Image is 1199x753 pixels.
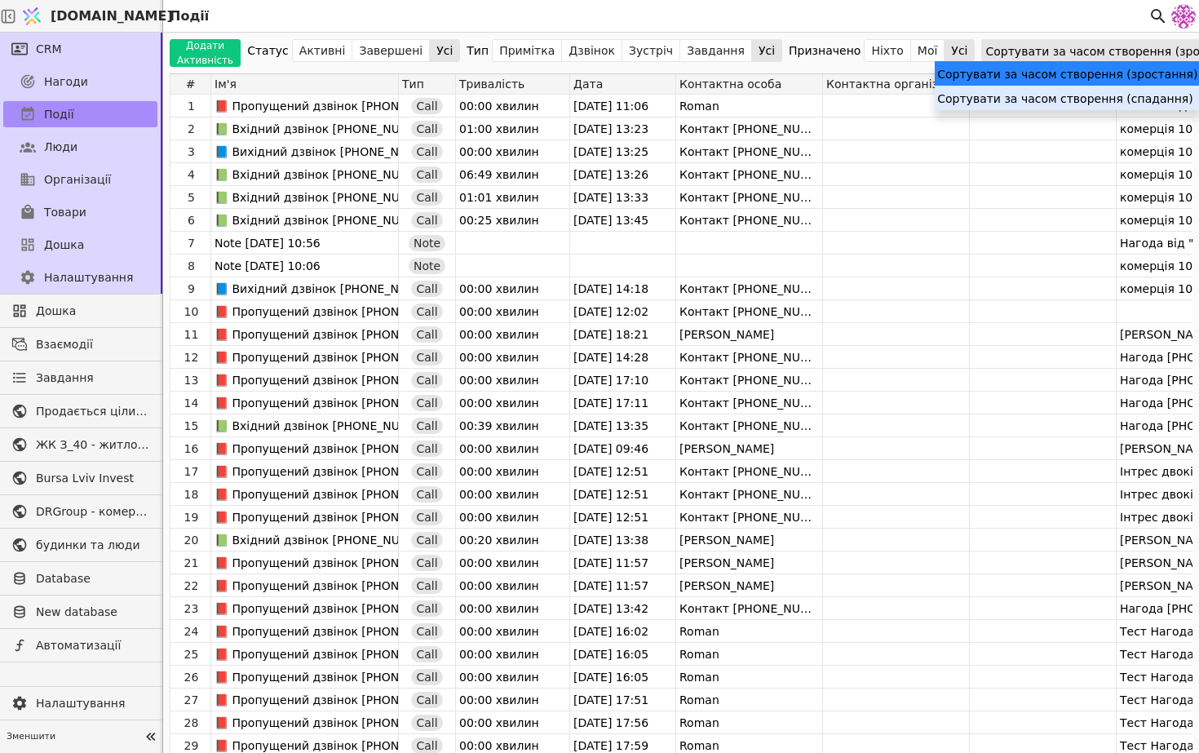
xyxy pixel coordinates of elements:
[570,346,675,369] div: [DATE] 14:28
[456,95,569,117] div: 00:00 хвилин
[172,117,210,140] div: 2
[7,730,139,744] span: Зменшити
[456,574,569,597] div: 00:00 хвилин
[172,369,210,392] div: 13
[416,418,437,434] span: Call
[456,711,569,734] div: 00:00 хвилин
[752,39,781,62] button: Усі
[3,166,157,193] a: Організації
[416,98,437,114] span: Call
[467,39,489,62] div: Тип
[676,414,822,437] div: Контакт [PHONE_NUMBER]
[416,189,437,206] span: Call
[570,506,675,529] div: [DATE] 12:51
[215,277,398,299] div: 📘 Вихідний дзвінок [PHONE_NUMBER]
[215,620,398,642] div: 📕 Пропущений дзвінок [PHONE_NUMBER]
[416,486,437,503] span: Call
[3,331,157,357] a: Взаємодії
[622,39,680,62] button: Зустріч
[3,134,157,160] a: Люди
[172,186,210,209] div: 5
[20,1,44,32] img: Logo
[416,578,437,594] span: Call
[456,551,569,574] div: 00:00 хвилин
[172,95,210,117] div: 1
[570,643,675,666] div: [DATE] 16:05
[172,597,210,620] div: 23
[3,69,157,95] a: Нагоди
[570,460,675,483] div: [DATE] 12:51
[676,346,822,369] div: Контакт [PHONE_NUMBER]
[570,529,675,551] div: [DATE] 13:38
[416,669,437,685] span: Call
[215,78,237,91] span: Ім'я
[676,300,822,323] div: Контакт [PHONE_NUMBER]
[3,232,157,258] a: Дошка
[570,574,675,597] div: [DATE] 11:57
[3,398,157,424] a: Продається цілий будинок [PERSON_NAME] нерухомість
[570,117,675,140] div: [DATE] 13:23
[44,106,74,123] span: Події
[416,349,437,365] span: Call
[570,323,675,346] div: [DATE] 18:21
[456,460,569,483] div: 00:00 хвилин
[215,597,398,619] div: 📕 Пропущений дзвінок [PHONE_NUMBER]
[215,483,398,505] div: 📕 Пропущений дзвінок [PHONE_NUMBER]
[456,186,569,209] div: 01:01 хвилин
[456,163,569,186] div: 06:49 хвилин
[456,643,569,666] div: 00:00 хвилин
[416,600,437,617] span: Call
[36,436,149,454] span: ЖК З_40 - житлова та комерційна нерухомість класу Преміум
[676,620,822,643] div: Roman
[51,7,173,26] span: [DOMAIN_NAME]
[414,258,440,274] span: Note
[172,574,210,597] div: 22
[416,144,437,160] span: Call
[172,529,210,551] div: 20
[247,39,289,62] div: Статус
[945,39,974,62] button: Усі
[215,460,398,482] div: 📕 Пропущений дзвінок [PHONE_NUMBER]
[172,437,210,460] div: 16
[3,298,157,324] a: Дошка
[416,326,437,343] span: Call
[676,209,822,232] div: Контакт [PHONE_NUMBER]
[456,369,569,392] div: 00:00 хвилин
[36,637,149,654] span: Автоматизації
[36,604,149,621] span: New database
[44,237,84,254] span: Дошка
[172,460,210,483] div: 17
[416,623,437,640] span: Call
[676,163,822,186] div: Контакт [PHONE_NUMBER]
[570,711,675,734] div: [DATE] 17:56
[36,41,62,58] span: CRM
[570,620,675,643] div: [DATE] 16:02
[456,483,569,506] div: 00:00 хвилин
[172,551,210,574] div: 21
[416,532,437,548] span: Call
[676,186,822,209] div: Контакт [PHONE_NUMBER]
[679,78,781,91] span: Контактна особа
[215,186,398,208] div: 📗 Вхідний дзвінок [PHONE_NUMBER]
[456,277,569,300] div: 00:00 хвилин
[676,574,822,597] div: [PERSON_NAME]
[215,551,398,574] div: 📕 Пропущений дзвінок [PHONE_NUMBER]
[215,232,398,254] div: Note [DATE] 10:56
[215,414,398,436] div: 📗 Вхідний дзвінок [PHONE_NUMBER]
[676,277,822,300] div: Контакт [PHONE_NUMBER]
[570,300,675,323] div: [DATE] 12:02
[215,95,398,117] div: 📕 Пропущений дзвінок [PHONE_NUMBER]
[676,666,822,689] div: Roman
[459,78,524,91] span: Тривалість
[676,117,822,140] div: Контакт [PHONE_NUMBER]
[172,506,210,529] div: 19
[456,300,569,323] div: 00:00 хвилин
[293,39,353,62] button: Активні
[570,163,675,186] div: [DATE] 13:26
[416,509,437,525] span: Call
[215,300,398,322] div: 📕 Пропущений дзвінок [PHONE_NUMBER]
[570,483,675,506] div: [DATE] 12:51
[3,36,157,62] a: CRM
[215,711,398,733] div: 📕 Пропущений дзвінок [PHONE_NUMBER]
[172,300,210,323] div: 10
